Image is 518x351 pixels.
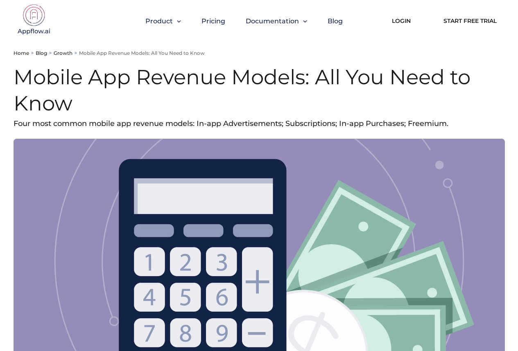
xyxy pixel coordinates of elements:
[246,17,307,25] button: Documentation
[246,17,299,25] span: Documentation
[328,17,343,25] a: Blog
[14,117,505,130] p: Four most common mobile app revenue models: In-app Advertisements; Subscriptions; In-app Purchase...
[145,17,173,25] span: Product
[380,12,423,30] a: Login
[54,50,72,56] a: Growth
[14,64,505,117] h1: Mobile App Revenue Models: All You Need to Know
[435,12,505,30] a: Start Free Trial
[201,17,225,25] a: Pricing
[79,50,205,56] p: Mobile App Revenue Models: All You Need to Know
[36,50,47,56] a: Blog
[145,17,181,25] button: Product
[14,50,29,56] a: Home
[14,4,54,37] img: appflow.ai-logo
